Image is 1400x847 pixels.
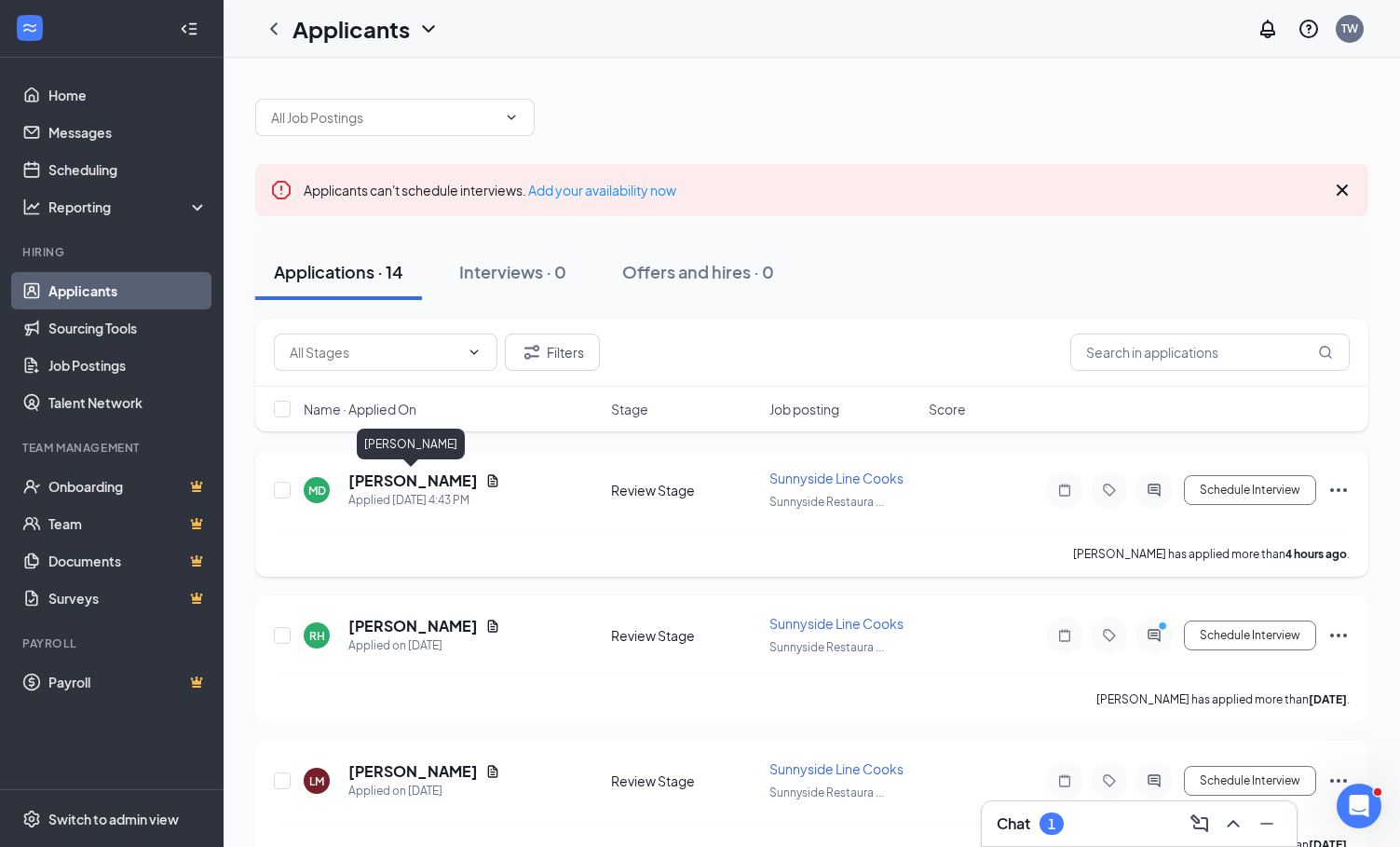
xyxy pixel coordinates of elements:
[348,471,478,491] h5: [PERSON_NAME]
[1098,773,1121,788] svg: Tag
[1298,18,1320,40] svg: QuestionInfo
[611,481,759,499] div: Review Stage
[611,400,648,418] span: Stage
[22,244,204,260] div: Hiring
[769,400,839,418] span: Job posting
[1318,345,1333,360] svg: MagnifyingGlass
[1257,18,1279,40] svg: Notifications
[48,810,179,828] div: Switch to admin view
[308,483,326,499] div: MD
[270,179,292,201] svg: Error
[417,18,440,40] svg: ChevronDown
[485,764,500,779] svg: Document
[929,400,966,418] span: Score
[180,20,198,38] svg: Collapse
[769,760,904,777] span: Sunnyside Line Cooks
[304,182,676,198] span: Applicants can't schedule interviews.
[1256,813,1278,835] svg: Minimize
[505,334,600,371] button: Filter Filters
[611,772,759,790] div: Review Stage
[309,628,325,644] div: RH
[271,107,496,128] input: All Job Postings
[22,440,204,456] div: Team Management
[485,619,500,634] svg: Document
[1331,179,1353,201] svg: Cross
[504,110,519,125] svg: ChevronDown
[1189,813,1211,835] svg: ComposeMessage
[1070,334,1350,371] input: Search in applications
[521,341,543,363] svg: Filter
[1222,813,1244,835] svg: ChevronUp
[769,640,884,654] span: Sunnyside Restaura ...
[48,114,208,151] a: Messages
[1098,628,1121,643] svg: Tag
[48,384,208,421] a: Talent Network
[22,810,41,828] svg: Settings
[48,505,208,542] a: TeamCrown
[1184,475,1316,505] button: Schedule Interview
[1098,483,1121,498] svg: Tag
[48,542,208,580] a: DocumentsCrown
[290,342,459,362] input: All Stages
[1327,770,1350,792] svg: Ellipses
[769,786,884,799] span: Sunnyside Restaura ...
[997,813,1030,834] h3: Chat
[48,663,208,701] a: PayrollCrown
[348,761,478,782] h5: [PERSON_NAME]
[348,782,500,800] div: Applied on [DATE]
[263,18,285,40] svg: ChevronLeft
[769,470,904,486] span: Sunnyside Line Cooks
[1053,483,1076,498] svg: Note
[348,491,500,510] div: Applied [DATE] 4:43 PM
[1309,692,1347,706] b: [DATE]
[1143,628,1165,643] svg: ActiveChat
[22,635,204,651] div: Payroll
[1143,773,1165,788] svg: ActiveChat
[48,272,208,309] a: Applicants
[485,473,500,488] svg: Document
[348,616,478,636] h5: [PERSON_NAME]
[1337,784,1381,828] iframe: Intercom live chat
[48,76,208,114] a: Home
[459,260,566,283] div: Interviews · 0
[1048,816,1055,832] div: 1
[1184,621,1316,650] button: Schedule Interview
[292,13,410,45] h1: Applicants
[22,198,41,216] svg: Analysis
[20,19,39,37] svg: WorkstreamLogo
[304,400,416,418] span: Name · Applied On
[1327,479,1350,501] svg: Ellipses
[1252,809,1282,839] button: Minimize
[611,626,759,645] div: Review Stage
[1327,624,1350,647] svg: Ellipses
[1143,483,1165,498] svg: ActiveChat
[309,773,324,789] div: LM
[769,615,904,632] span: Sunnyside Line Cooks
[1073,546,1350,562] p: [PERSON_NAME] has applied more than .
[1185,809,1215,839] button: ComposeMessage
[48,309,208,347] a: Sourcing Tools
[48,580,208,617] a: SurveysCrown
[1341,20,1358,36] div: TW
[357,429,465,459] div: [PERSON_NAME]
[348,636,500,655] div: Applied on [DATE]
[528,182,676,198] a: Add your availability now
[1053,628,1076,643] svg: Note
[769,495,884,509] span: Sunnyside Restaura ...
[467,345,482,360] svg: ChevronDown
[622,260,774,283] div: Offers and hires · 0
[1096,691,1350,707] p: [PERSON_NAME] has applied more than .
[48,468,208,505] a: OnboardingCrown
[1218,809,1248,839] button: ChevronUp
[48,347,208,384] a: Job Postings
[274,260,403,283] div: Applications · 14
[1184,766,1316,796] button: Schedule Interview
[48,151,208,188] a: Scheduling
[1154,621,1176,635] svg: PrimaryDot
[1285,547,1347,561] b: 4 hours ago
[1053,773,1076,788] svg: Note
[48,198,209,216] div: Reporting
